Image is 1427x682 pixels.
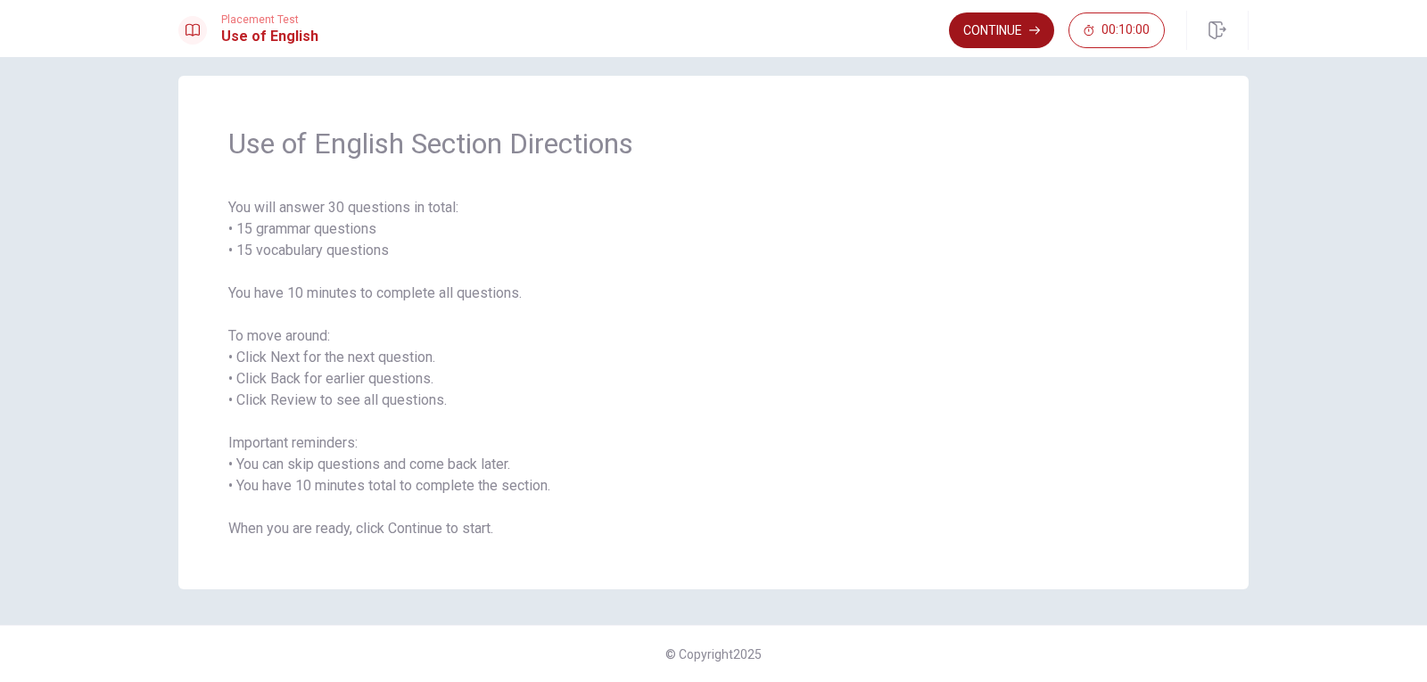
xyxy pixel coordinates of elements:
[228,126,1199,161] span: Use of English Section Directions
[1101,23,1150,37] span: 00:10:00
[221,26,318,47] h1: Use of English
[221,13,318,26] span: Placement Test
[228,197,1199,539] span: You will answer 30 questions in total: • 15 grammar questions • 15 vocabulary questions You have ...
[1068,12,1165,48] button: 00:10:00
[665,647,762,661] span: © Copyright 2025
[949,12,1054,48] button: Continue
